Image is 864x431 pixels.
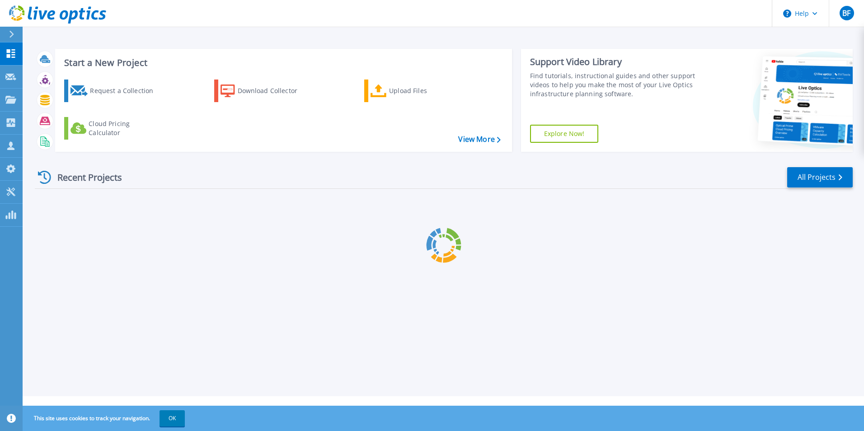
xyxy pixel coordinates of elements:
a: Download Collector [214,80,315,102]
div: Request a Collection [90,82,162,100]
a: Explore Now! [530,125,599,143]
span: This site uses cookies to track your navigation. [25,410,185,426]
span: BF [842,9,850,17]
div: Recent Projects [35,166,134,188]
a: Cloud Pricing Calculator [64,117,165,140]
div: Cloud Pricing Calculator [89,119,161,137]
a: All Projects [787,167,853,187]
a: Upload Files [364,80,465,102]
button: OK [160,410,185,426]
a: View More [458,135,500,144]
a: Request a Collection [64,80,165,102]
div: Upload Files [389,82,461,100]
div: Support Video Library [530,56,699,68]
h3: Start a New Project [64,58,500,68]
div: Download Collector [238,82,310,100]
div: Find tutorials, instructional guides and other support videos to help you make the most of your L... [530,71,699,98]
